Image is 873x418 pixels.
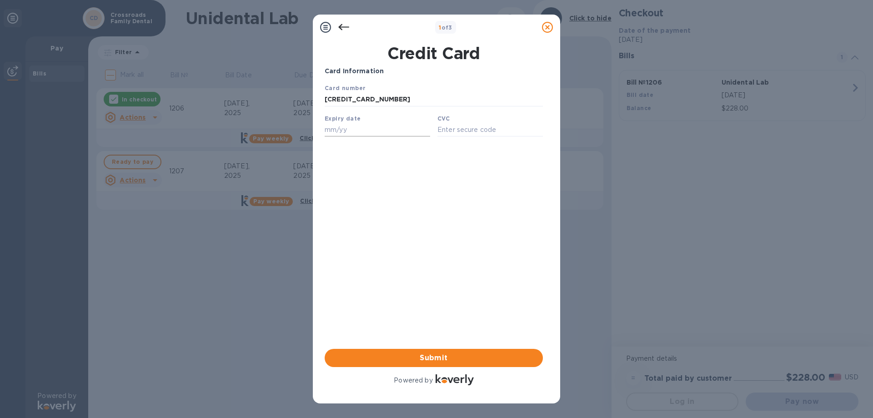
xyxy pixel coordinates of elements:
img: Logo [436,374,474,385]
button: Submit [325,349,543,367]
b: of 3 [439,24,452,31]
iframe: Your browser does not support iframes [325,83,543,139]
p: Powered by [394,376,432,385]
span: 1 [439,24,441,31]
span: Submit [332,353,536,363]
b: Card Information [325,67,384,75]
h1: Credit Card [321,44,547,63]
